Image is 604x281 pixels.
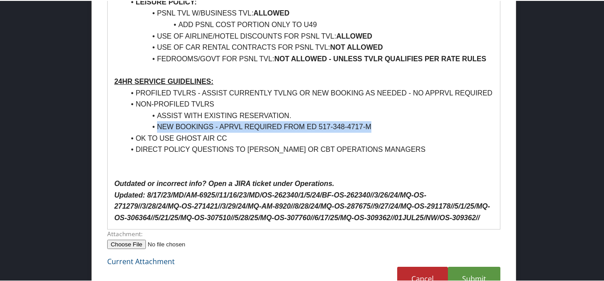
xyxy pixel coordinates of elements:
[114,190,490,221] em: Updated: 8/17/23/MD/AM-6925//11/16/23/MD/OS-262340/1/5/24/BF-OS-262340//3/26/24/MQ-OS-271279//3/2...
[114,179,334,186] em: Outdated or incorrect info? Open a JIRA ticket under Operations.
[125,143,493,154] li: DIRECT POLICY QUESTIONS TO [PERSON_NAME] OR CBT OPERATIONS MANAGERS
[125,41,493,52] li: USE OF CAR RENTAL CONTRACTS FOR PSNL TVL:
[125,132,493,143] li: OK TO USE GHOST AIR CC
[125,120,493,132] li: NEW BOOKINGS - APRVL REQUIRED FROM ED 517-348-4717-M
[125,7,493,18] li: PSNL TVL W/BUSINESS TVL:
[114,77,213,84] u: 24HR SERVICE GUIDELINES:
[330,43,383,50] strong: NOT ALLOWED
[125,87,493,98] li: PROFILED TVLRS - ASSIST CURRENTLY TVLNG OR NEW BOOKING AS NEEDED - NO APPRVL REQUIRED
[336,32,372,39] strong: ALLOWED
[125,52,493,64] li: FEDROOMS/GOVT FOR PSNL TVL:
[125,18,493,30] li: ADD PSNL COST PORTION ONLY TO U49
[107,229,500,237] label: Attachment:
[125,98,493,109] li: NON-PROFILED TVLRS
[125,30,493,41] li: USE OF AIRLINE/HOTEL DISCOUNTS FOR PSNL TVL:
[107,256,175,265] a: Current Attachment
[254,8,290,16] strong: ALLOWED
[274,54,486,62] strong: NOT ALLOWED - UNLESS TVLR QUALIFIES PER RATE RULES
[125,109,493,121] li: ASSIST WITH EXISTING RESERVATION.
